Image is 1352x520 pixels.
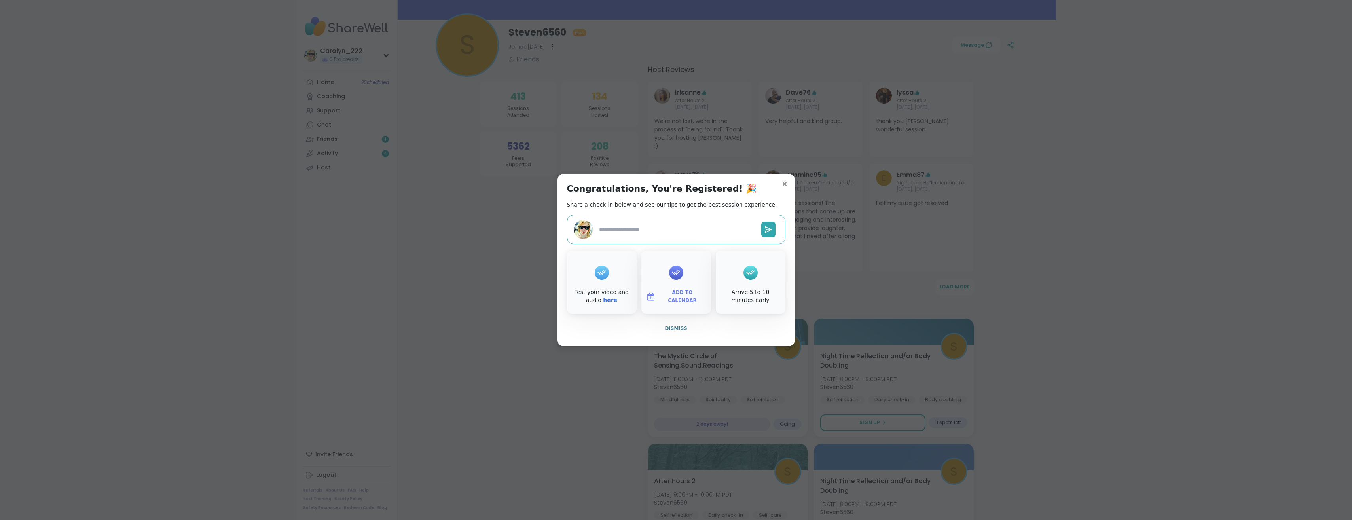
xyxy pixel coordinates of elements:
[567,320,785,337] button: Dismiss
[717,288,784,304] div: Arrive 5 to 10 minutes early
[567,201,777,209] h2: Share a check-in below and see our tips to get the best session experience.
[603,297,617,303] a: here
[665,326,687,331] span: Dismiss
[574,220,593,239] img: Carolyn_222
[659,289,706,304] span: Add to Calendar
[643,288,709,305] button: Add to Calendar
[646,292,656,302] img: ShareWell Logomark
[567,183,757,194] h1: Congratulations, You're Registered! 🎉
[569,288,635,304] div: Test your video and audio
